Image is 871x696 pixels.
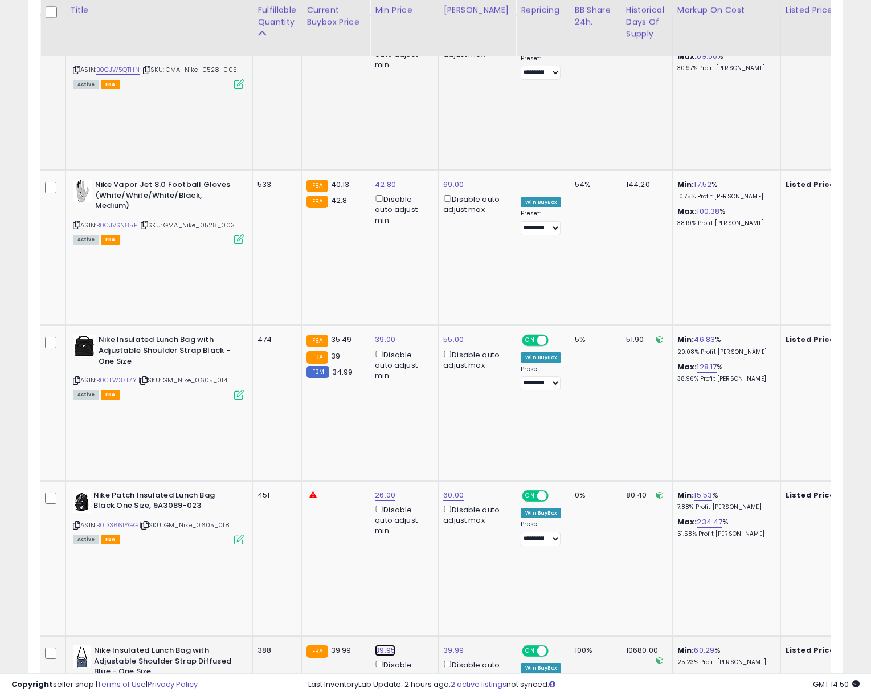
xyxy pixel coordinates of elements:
[306,180,328,192] small: FBA
[257,4,297,28] div: Fulfillable Quantity
[73,180,92,202] img: 31lvMp9CVIL._SL40_.jpg
[140,520,230,530] span: | SKU: GM_Nike_0605_018
[375,179,396,190] a: 42.80
[677,206,697,217] b: Max:
[375,334,395,345] a: 39.00
[331,645,351,656] span: 39.99
[521,352,561,363] div: Win BuyBox
[677,179,694,190] b: Min:
[575,645,612,656] div: 100%
[95,180,234,214] b: Nike Vapor Jet 8.0 Football Gloves (White/White/White/Black, Medium)
[626,490,664,500] div: 80.40
[443,193,507,215] div: Disable auto adjust max
[547,336,565,345] span: OFF
[694,334,715,345] a: 46.83
[694,490,712,501] a: 15.53
[575,335,612,345] div: 5%
[521,55,561,80] div: Preset:
[96,376,137,385] a: B0CLW37T7Y
[677,348,772,356] p: 20.08% Profit [PERSON_NAME]
[521,508,561,518] div: Win BuyBox
[521,210,561,235] div: Preset:
[101,535,120,544] span: FBA
[375,490,395,501] a: 26.00
[443,503,507,526] div: Disable auto adjust max
[443,490,464,501] a: 60.00
[306,335,328,347] small: FBA
[97,679,146,690] a: Terms of Use
[257,180,293,190] div: 533
[331,351,340,361] span: 39
[575,490,612,500] div: 0%
[96,65,140,75] a: B0CJW5QTHN
[96,520,138,530] a: B0D3661YGG
[677,490,772,511] div: %
[626,4,668,40] div: Historical Days Of Supply
[626,645,664,656] div: 10680.00
[443,179,464,190] a: 69.00
[697,361,717,373] a: 128.17
[331,179,350,190] span: 40.13
[813,679,860,690] span: 2025-08-16 14:50 GMT
[677,51,697,62] b: Max:
[451,679,506,690] a: 2 active listings
[306,351,328,364] small: FBA
[375,193,430,226] div: Disable auto adjust min
[73,25,244,88] div: ASIN:
[677,375,772,383] p: 38.96% Profit [PERSON_NAME]
[677,361,697,372] b: Max:
[375,645,395,656] a: 39.95
[101,390,120,400] span: FBA
[148,679,198,690] a: Privacy Policy
[547,646,565,656] span: OFF
[523,491,537,500] span: ON
[73,535,99,544] span: All listings currently available for purchase on Amazon
[375,503,430,536] div: Disable auto adjust min
[375,4,434,16] div: Min Price
[575,4,616,28] div: BB Share 24h.
[73,645,91,668] img: 31swL5z4ZIL._SL40_.jpg
[677,658,772,666] p: 25.23% Profit [PERSON_NAME]
[786,490,837,500] b: Listed Price:
[523,336,537,345] span: ON
[306,645,328,658] small: FBA
[626,335,664,345] div: 51.90
[11,679,198,690] div: seller snap | |
[677,503,772,511] p: 7.88% Profit [PERSON_NAME]
[306,4,365,28] div: Current Buybox Price
[521,520,561,546] div: Preset:
[101,80,120,89] span: FBA
[677,645,772,666] div: %
[375,348,430,381] div: Disable auto adjust min
[547,491,565,500] span: OFF
[443,4,511,16] div: [PERSON_NAME]
[677,645,694,656] b: Min:
[101,235,120,245] span: FBA
[677,4,776,16] div: Markup on Cost
[93,490,232,514] b: Nike Patch Insulated Lunch Bag Black One Size, 9A3089-023
[677,516,697,527] b: Max:
[694,645,714,656] a: 60.29
[523,646,537,656] span: ON
[257,490,293,500] div: 451
[677,219,772,227] p: 38.19% Profit [PERSON_NAME]
[73,80,99,89] span: All listings currently available for purchase on Amazon
[257,335,293,345] div: 474
[73,335,244,398] div: ASIN:
[626,180,664,190] div: 144.20
[575,180,612,190] div: 54%
[99,335,237,369] b: Nike Insulated Lunch Bag with Adjustable Shoulder Strap Black - One Size
[11,679,53,690] strong: Copyright
[677,51,772,72] div: %
[677,490,694,500] b: Min:
[331,334,352,345] span: 35.49
[443,348,507,371] div: Disable auto adjust max
[257,645,293,656] div: 388
[677,362,772,383] div: %
[94,645,232,680] b: Nike Insulated Lunch Bag with Adjustable Shoulder Strap Diffused Blue - One Size
[697,206,719,217] a: 100.38
[521,365,561,391] div: Preset:
[786,645,837,656] b: Listed Price:
[73,490,244,543] div: ASIN:
[375,658,430,691] div: Disable auto adjust min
